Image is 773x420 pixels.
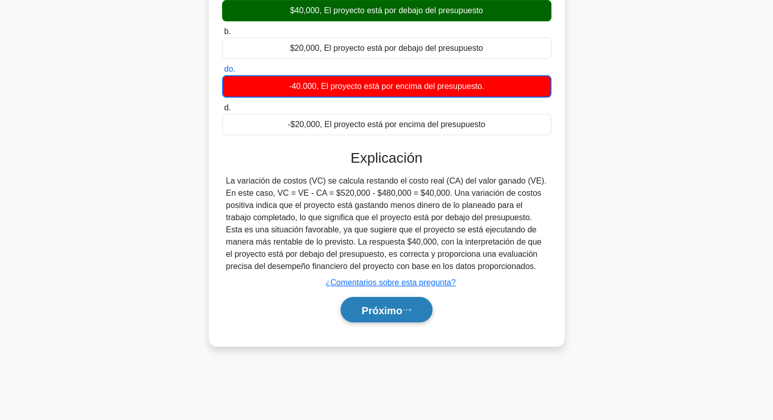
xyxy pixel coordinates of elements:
[289,82,484,91] font: -40.000, El proyecto está por encima del presupuesto.
[325,278,455,287] a: ¿Comentarios sobre esta pregunta?
[224,27,231,36] font: b.
[341,297,432,323] button: Próximo
[224,103,231,112] font: d.
[224,65,235,73] font: do.
[290,6,483,15] font: $40,000, El proyecto está por debajo del presupuesto
[226,176,547,271] font: La variación de costos (VC) se calcula restando el costo real (CA) del valor ganado (VE). En este...
[361,305,402,316] font: Próximo
[290,44,483,52] font: $20,000, El proyecto está por debajo del presupuesto
[288,120,485,129] font: -$20,000, El proyecto está por encima del presupuesto
[351,150,423,166] font: Explicación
